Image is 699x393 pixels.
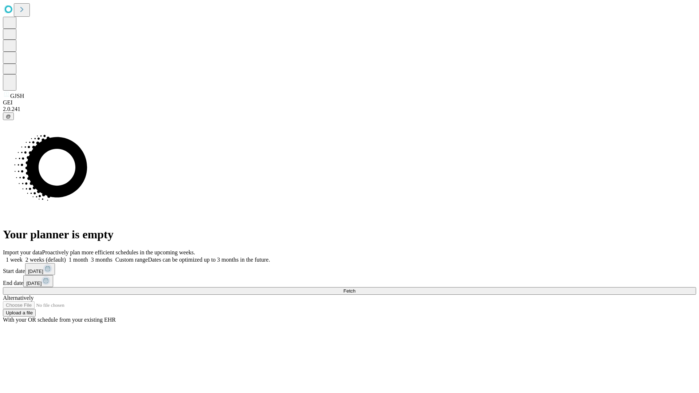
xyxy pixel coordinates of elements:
div: 2.0.241 [3,106,696,112]
button: Upload a file [3,309,36,317]
button: [DATE] [23,275,53,287]
span: GJSH [10,93,24,99]
div: End date [3,275,696,287]
span: Proactively plan more efficient schedules in the upcoming weeks. [42,249,195,255]
span: 2 weeks (default) [25,257,66,263]
button: Fetch [3,287,696,295]
span: 3 months [91,257,112,263]
div: Start date [3,263,696,275]
button: [DATE] [25,263,55,275]
span: 1 month [69,257,88,263]
span: 1 week [6,257,23,263]
button: @ [3,112,14,120]
span: Custom range [115,257,148,263]
h1: Your planner is empty [3,228,696,241]
span: Fetch [343,288,355,294]
span: With your OR schedule from your existing EHR [3,317,116,323]
span: @ [6,114,11,119]
div: GEI [3,99,696,106]
span: [DATE] [28,269,43,274]
span: Dates can be optimized up to 3 months in the future. [148,257,270,263]
span: Alternatively [3,295,33,301]
span: Import your data [3,249,42,255]
span: [DATE] [26,281,42,286]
